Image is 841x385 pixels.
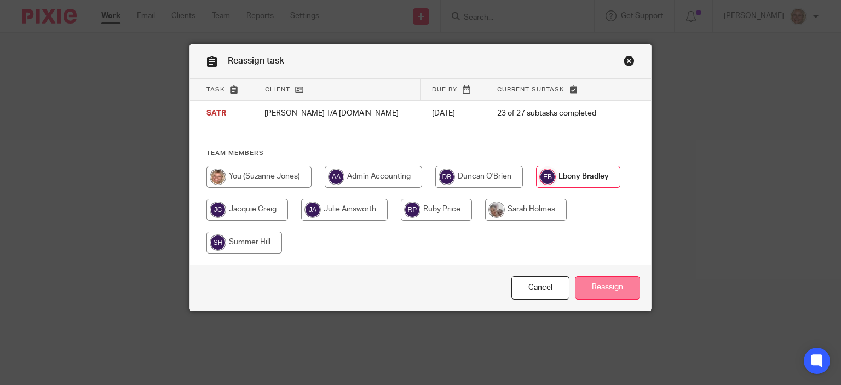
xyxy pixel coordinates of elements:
[511,276,569,300] a: Close this dialog window
[264,108,410,119] p: [PERSON_NAME] T/A [DOMAIN_NAME]
[486,101,616,127] td: 23 of 27 subtasks completed
[206,110,226,118] span: SATR
[575,276,640,300] input: Reassign
[206,87,225,93] span: Task
[624,55,635,70] a: Close this dialog window
[497,87,564,93] span: Current subtask
[265,87,290,93] span: Client
[206,149,635,158] h4: Team members
[432,108,475,119] p: [DATE]
[228,56,284,65] span: Reassign task
[432,87,457,93] span: Due by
